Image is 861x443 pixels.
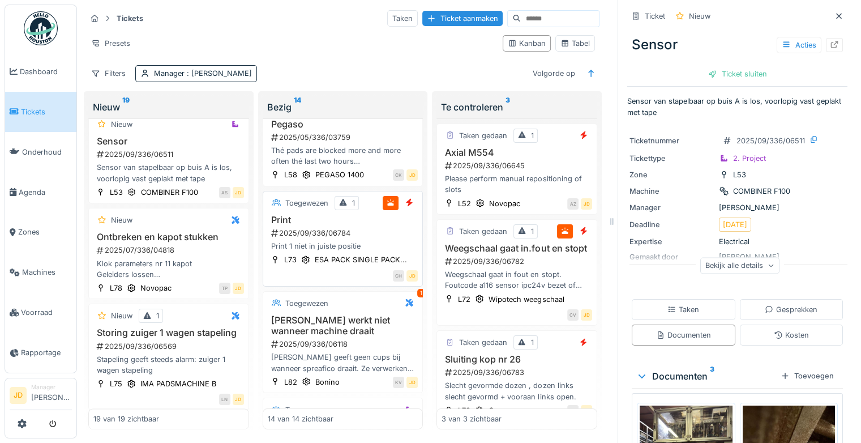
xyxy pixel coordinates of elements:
div: Toevoegen [776,368,838,384]
div: 2025/05/336/03759 [270,132,418,143]
div: Deadline [629,219,714,230]
div: 2025/09/336/06511 [736,135,805,146]
div: Slecht gevormde dozen , dozen links slecht gevormd + vooraan links open. [442,380,592,402]
div: Kanban [508,38,546,49]
div: Nieuw [689,11,710,22]
div: Presets [86,35,135,52]
div: JD [406,169,418,181]
h3: Ontbreken en kapot stukken [93,232,244,242]
div: Manager [629,202,714,213]
div: JD [233,394,244,405]
div: Ticket sluiten [704,66,772,82]
div: JD [406,270,418,282]
div: Stapeling geeft steeds alarm: zuiger 1 wagen stapeling [93,354,244,376]
div: COMBINER F100 [733,186,790,197]
div: Machine [629,186,714,197]
div: Manager [31,383,72,391]
span: Voorraad [21,307,72,318]
div: 2025/09/336/06511 [96,149,244,160]
div: Sensor van stapelbaar op buis A is los, voorlopig vast geplakt met tape [93,162,244,184]
div: Klok parameters nr 11 kapot Geleiders lossen Zuignappen nr 12.1 Arm zuignappen karton 215 [93,258,244,280]
div: Please perform manual repositioning of slots [442,173,592,195]
div: ESA PACK SINGLE PACK... [315,254,407,265]
div: Taken gedaan [459,130,507,141]
div: 2025/09/336/06783 [444,367,592,378]
div: Nieuw [93,100,245,114]
div: Nieuw [111,310,132,321]
div: JD [581,309,592,321]
div: 1 [417,289,425,297]
div: L82 [284,377,297,387]
div: Taken gedaan [459,226,507,237]
span: Dashboard [20,66,72,77]
div: Documenten [636,369,776,383]
div: Cama [489,405,508,416]
div: 2. Project [733,153,766,164]
h3: Sluiting kop nr 26 [442,354,592,365]
div: CK [393,169,404,181]
h3: [PERSON_NAME] werkt niet wanneer machine draait [268,315,418,336]
div: Novopac [489,198,520,209]
div: [PERSON_NAME] [629,202,845,213]
a: Tickets [5,92,76,132]
div: JD [581,405,592,416]
div: CV [567,405,579,416]
p: Sensor van stapelbaar op buis A is los, voorlopig vast geplakt met tape [627,96,847,117]
div: COMBINER F100 [141,187,198,198]
div: Tabel [560,38,590,49]
div: 2025/09/336/06782 [444,256,592,267]
div: CH [393,270,404,282]
div: 2025/09/336/06784 [270,228,418,238]
div: Ticketnummer [629,135,714,146]
div: [DATE] [723,219,747,230]
div: Taken [667,304,699,315]
div: JD [233,283,244,294]
div: Filters [86,65,131,82]
div: L78 [110,283,122,293]
sup: 3 [710,369,714,383]
img: Badge_color-CXgf-gQk.svg [24,11,58,45]
span: : [PERSON_NAME] [185,69,252,78]
div: 1 [156,310,159,321]
div: Taken gedaan [459,337,507,348]
span: Onderhoud [22,147,72,157]
div: Kosten [774,330,809,340]
div: JD [233,187,244,198]
h3: Print [268,215,418,225]
div: IMA PADSMACHINE B [140,378,216,389]
div: AZ [567,198,579,210]
span: Agenda [19,187,72,198]
h3: Weegschaal gaat in.fout en stopt [442,243,592,254]
sup: 3 [506,100,510,114]
strong: Tickets [112,13,148,24]
div: Novopac [140,283,172,293]
div: Bezig [267,100,419,114]
div: Wipotech weegschaal [489,294,564,305]
div: Expertise [629,236,714,247]
div: L53 [733,169,746,180]
div: Documenten [656,330,711,340]
div: 2025/07/336/04818 [96,245,244,255]
a: Voorraad [5,292,76,333]
div: Print 1 niet in juiste positie [268,241,418,252]
div: [PERSON_NAME] geeft geen cups bij wanneer spreafico draait. Ze verwerken nu enkel wanneer ze bijv... [268,352,418,373]
a: Agenda [5,172,76,212]
a: Dashboard [5,52,76,92]
li: [PERSON_NAME] [31,383,72,407]
li: JD [10,387,27,404]
h3: Sensor [93,136,244,147]
div: Ticket [645,11,665,22]
div: L72 [458,405,470,416]
h3: Axial M554 [442,147,592,158]
div: JD [406,377,418,388]
div: Te controleren [441,100,593,114]
div: Acties [777,37,821,53]
div: JD [581,198,592,210]
div: 1 [531,337,534,348]
div: L58 [284,169,297,180]
div: Gesprekken [765,304,817,315]
div: Manager [154,68,252,79]
div: 1 [531,130,534,141]
div: Tickettype [629,153,714,164]
div: KV [393,377,404,388]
